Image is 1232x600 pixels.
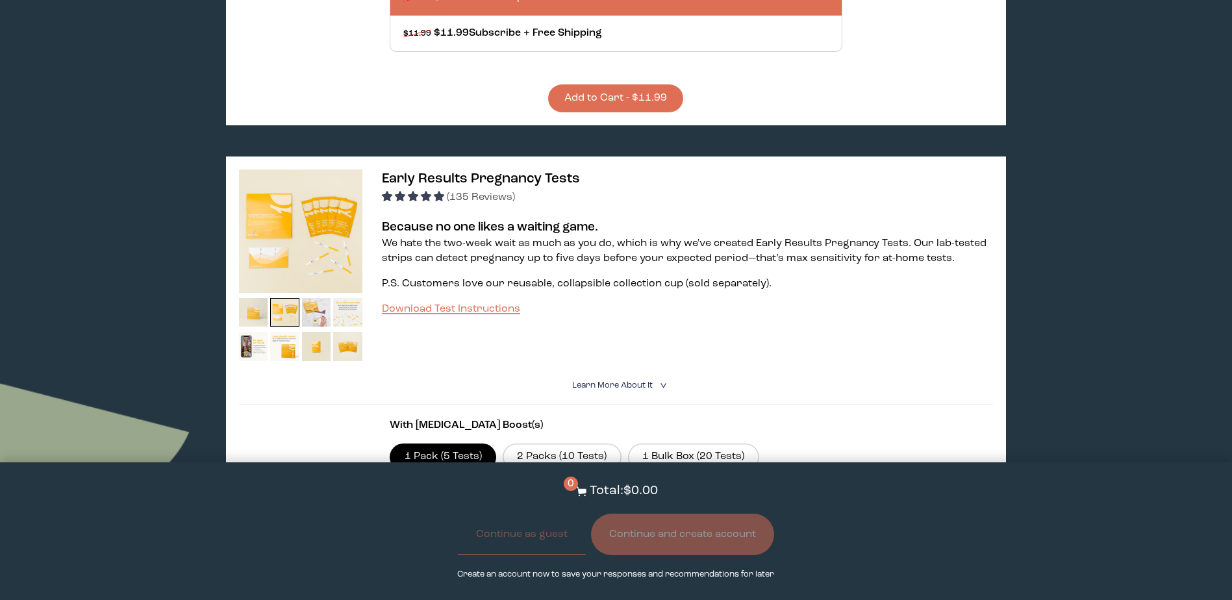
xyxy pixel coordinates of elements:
label: 1 Bulk Box (20 Tests) [628,444,759,471]
img: thumbnail image [270,298,299,327]
span: P.S. Customers love our reusable, collapsible collection cup (sold separately) [382,279,769,289]
a: Download Test Instructions [382,304,520,314]
img: thumbnail image [239,298,268,327]
img: thumbnail image [333,332,362,361]
button: Add to Cart - $11.99 [548,84,683,112]
p: Create an account now to save your responses and recommendations for later [457,568,774,581]
strong: Because no one likes a waiting game. [382,221,598,234]
img: thumbnail image [270,332,299,361]
img: thumbnail image [302,298,331,327]
label: 1 Pack (5 Tests) [390,444,496,471]
p: With [MEDICAL_DATA] Boost(s) [390,418,842,433]
img: thumbnail image [239,169,362,293]
img: thumbnail image [302,332,331,361]
button: Continue as guest [458,514,586,555]
img: thumbnail image [239,332,268,361]
span: . [769,279,772,289]
summary: Learn More About it < [572,379,659,392]
p: Total: $0.00 [590,482,658,501]
span: 0 [564,477,578,491]
span: (135 Reviews) [447,192,515,203]
i: < [656,382,668,389]
span: Early Results Pregnancy Tests [382,172,580,186]
span: 4.99 stars [382,192,447,203]
label: 2 Packs (10 Tests) [503,444,622,471]
button: Continue and create account [591,514,774,555]
img: thumbnail image [333,298,362,327]
span: Learn More About it [572,381,653,390]
p: We hate the two-week wait as much as you do, which is why we've created Early Results Pregnancy T... [382,236,993,266]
